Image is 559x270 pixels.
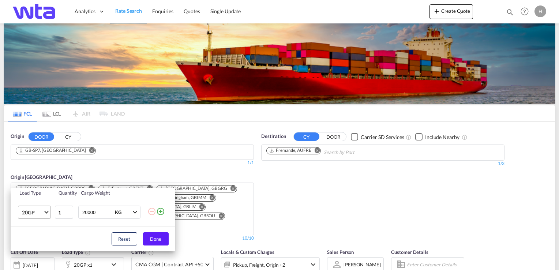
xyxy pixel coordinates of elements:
[156,207,165,216] md-icon: icon-plus-circle-outline
[18,206,51,219] md-select: Choose: 20GP
[22,209,43,216] span: 20GP
[115,209,121,215] div: KG
[55,206,73,219] input: Qty
[147,207,156,216] md-icon: icon-minus-circle-outline
[82,206,111,218] input: Enter Weight
[112,232,137,245] button: Reset
[11,188,54,198] th: Load Type
[54,188,77,198] th: Quantity
[81,190,143,196] div: Cargo Weight
[143,232,169,245] button: Done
